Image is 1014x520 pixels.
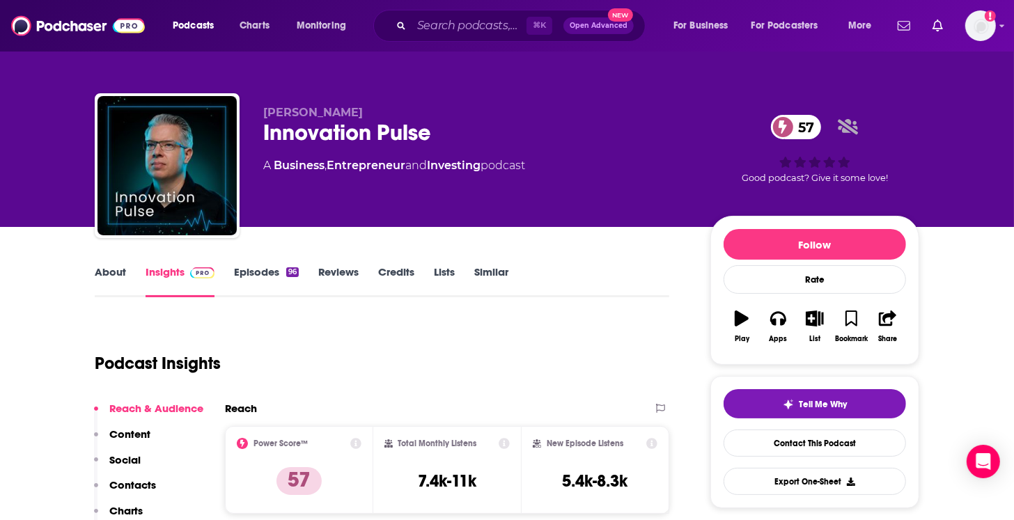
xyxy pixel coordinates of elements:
[95,265,126,297] a: About
[710,106,919,192] div: 57Good podcast? Give it some love!
[225,402,257,415] h2: Reach
[427,159,481,172] a: Investing
[274,159,325,172] a: Business
[967,445,1000,478] div: Open Intercom Messenger
[327,159,405,172] a: Entrepreneur
[809,335,820,343] div: List
[785,115,822,139] span: 57
[474,265,508,297] a: Similar
[94,453,141,479] button: Social
[234,265,299,297] a: Episodes96
[547,439,623,448] h2: New Episode Listens
[985,10,996,22] svg: Add a profile image
[563,471,628,491] h3: 5.4k-8.3k
[848,16,872,36] span: More
[965,10,996,41] button: Show profile menu
[146,265,214,297] a: InsightsPodchaser Pro
[109,402,203,415] p: Reach & Audience
[173,16,214,36] span: Podcasts
[742,173,888,183] span: Good podcast? Give it some love!
[398,439,477,448] h2: Total Monthly Listens
[870,301,906,352] button: Share
[892,14,916,38] a: Show notifications dropdown
[163,15,232,37] button: open menu
[751,16,818,36] span: For Podcasters
[263,157,525,174] div: A podcast
[109,453,141,466] p: Social
[412,15,526,37] input: Search podcasts, credits, & more...
[724,468,906,495] button: Export One-Sheet
[664,15,746,37] button: open menu
[287,15,364,37] button: open menu
[263,106,363,119] span: [PERSON_NAME]
[318,265,359,297] a: Reviews
[297,16,346,36] span: Monitoring
[97,96,237,235] img: Innovation Pulse
[724,430,906,457] a: Contact This Podcast
[878,335,897,343] div: Share
[190,267,214,278] img: Podchaser Pro
[325,159,327,172] span: ,
[563,17,634,34] button: Open AdvancedNew
[760,301,796,352] button: Apps
[94,402,203,427] button: Reach & Audience
[927,14,949,38] a: Show notifications dropdown
[378,265,414,297] a: Credits
[231,15,278,37] a: Charts
[724,229,906,260] button: Follow
[771,115,822,139] a: 57
[965,10,996,41] span: Logged in as lizziehan
[724,265,906,294] div: Rate
[783,399,794,410] img: tell me why sparkle
[799,399,848,410] span: Tell Me Why
[11,13,145,39] img: Podchaser - Follow, Share and Rate Podcasts
[833,301,869,352] button: Bookmark
[109,478,156,491] p: Contacts
[570,22,627,29] span: Open Advanced
[724,389,906,418] button: tell me why sparkleTell Me Why
[724,301,760,352] button: Play
[673,16,728,36] span: For Business
[797,301,833,352] button: List
[742,15,838,37] button: open menu
[109,504,143,517] p: Charts
[240,16,270,36] span: Charts
[109,427,150,441] p: Content
[434,265,455,297] a: Lists
[94,478,156,504] button: Contacts
[253,439,308,448] h2: Power Score™
[838,15,889,37] button: open menu
[387,10,659,42] div: Search podcasts, credits, & more...
[965,10,996,41] img: User Profile
[835,335,868,343] div: Bookmark
[94,427,150,453] button: Content
[286,267,299,277] div: 96
[418,471,476,491] h3: 7.4k-11k
[276,467,322,495] p: 57
[735,335,749,343] div: Play
[770,335,788,343] div: Apps
[608,8,633,22] span: New
[526,17,552,35] span: ⌘ K
[405,159,427,172] span: and
[95,353,221,374] h1: Podcast Insights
